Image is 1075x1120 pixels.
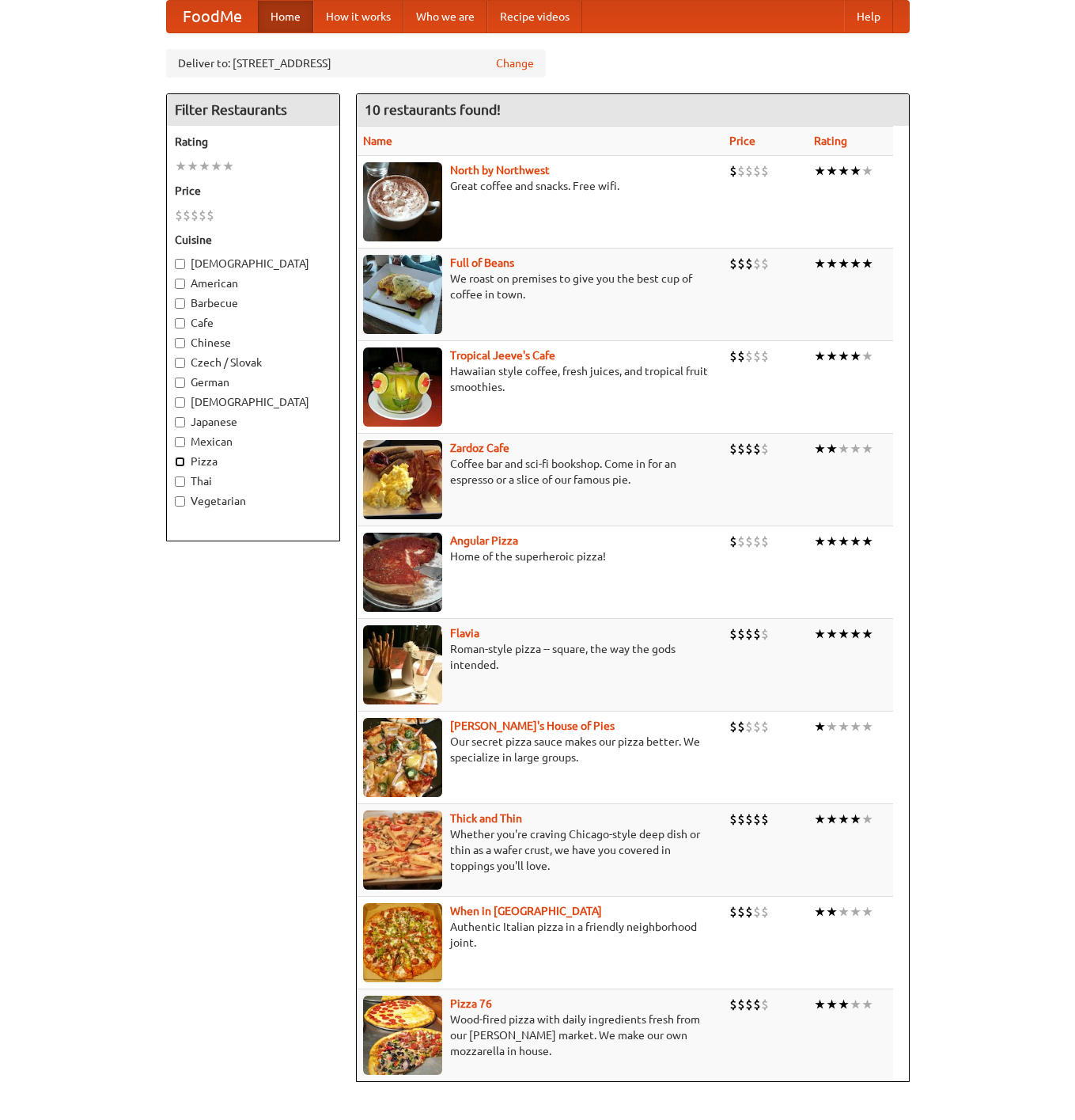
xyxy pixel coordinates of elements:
li: ★ [814,718,826,735]
ng-pluralize: 10 restaurants found! [365,102,501,117]
li: $ [745,903,753,921]
h5: Rating [175,134,331,150]
li: $ [761,903,769,921]
li: $ [745,162,753,180]
input: Mexican [175,437,185,447]
p: Whether you're craving Chicago-style deep dish or thin as a wafer crust, we have you covered in t... [363,826,717,874]
a: Recipe videos [487,1,582,32]
li: ★ [210,158,222,175]
a: Flavia [450,627,479,640]
img: zardoz.jpg [363,440,442,519]
li: ★ [838,255,850,272]
li: $ [761,996,769,1013]
li: ★ [838,347,850,365]
a: FoodMe [167,1,258,32]
li: ★ [814,255,826,272]
li: $ [737,440,745,457]
li: ★ [861,996,873,1013]
li: $ [737,255,745,272]
label: Japanese [175,414,331,430]
li: ★ [850,811,861,828]
label: Thai [175,473,331,489]
li: $ [745,533,753,550]
b: Tropical Jeeve's Cafe [450,349,555,362]
li: ★ [861,903,873,921]
a: Price [729,135,755,147]
li: ★ [175,158,187,175]
label: [DEMOGRAPHIC_DATA] [175,394,331,410]
li: $ [745,996,753,1013]
li: ★ [826,625,838,643]
li: ★ [850,255,861,272]
img: wheninrome.jpg [363,903,442,982]
li: $ [745,255,753,272]
li: $ [729,811,737,828]
li: ★ [850,996,861,1013]
li: $ [753,996,761,1013]
li: $ [753,718,761,735]
li: $ [753,347,761,365]
li: ★ [850,533,861,550]
li: $ [737,533,745,550]
li: ★ [838,996,850,1013]
li: $ [737,347,745,365]
img: jeeves.jpg [363,347,442,427]
li: ★ [838,903,850,921]
label: Pizza [175,454,331,469]
li: ★ [826,162,838,180]
b: Pizza 76 [450,997,492,1010]
h5: Cuisine [175,232,331,248]
li: $ [761,625,769,643]
li: $ [745,440,753,457]
li: $ [737,903,745,921]
p: Wood-fired pizza with daily ingredients fresh from our [PERSON_NAME] market. We make our own mozz... [363,1012,717,1059]
li: $ [737,996,745,1013]
li: $ [761,718,769,735]
p: Roman-style pizza -- square, the way the gods intended. [363,641,717,673]
img: north.jpg [363,162,442,241]
li: ★ [838,440,850,457]
li: $ [753,255,761,272]
li: ★ [861,811,873,828]
li: ★ [222,158,234,175]
a: How it works [313,1,403,32]
input: German [175,378,185,388]
a: Change [496,55,534,71]
a: North by Northwest [450,164,550,177]
li: ★ [850,162,861,180]
li: ★ [861,255,873,272]
li: $ [199,207,206,224]
li: ★ [826,903,838,921]
li: ★ [838,718,850,735]
li: $ [729,347,737,365]
li: ★ [814,440,826,457]
a: Rating [814,135,847,147]
img: angular.jpg [363,533,442,612]
li: $ [729,255,737,272]
li: ★ [861,718,873,735]
li: $ [729,996,737,1013]
li: $ [761,533,769,550]
li: ★ [187,158,199,175]
label: Mexican [175,434,331,450]
img: pizza76.jpg [363,996,442,1075]
li: ★ [826,811,838,828]
a: Full of Beans [450,256,514,269]
li: $ [183,207,191,224]
li: ★ [814,996,826,1013]
input: Cafe [175,318,185,328]
li: $ [729,440,737,457]
input: Japanese [175,417,185,427]
li: $ [761,347,769,365]
p: Authentic Italian pizza in a friendly neighborhood joint. [363,919,717,951]
img: thick.jpg [363,811,442,890]
a: Who we are [403,1,487,32]
label: Czech / Slovak [175,355,331,370]
li: ★ [814,903,826,921]
img: luigis.jpg [363,718,442,797]
p: Our secret pizza sauce makes our pizza better. We specialize in large groups. [363,734,717,765]
li: $ [761,162,769,180]
li: ★ [850,625,861,643]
